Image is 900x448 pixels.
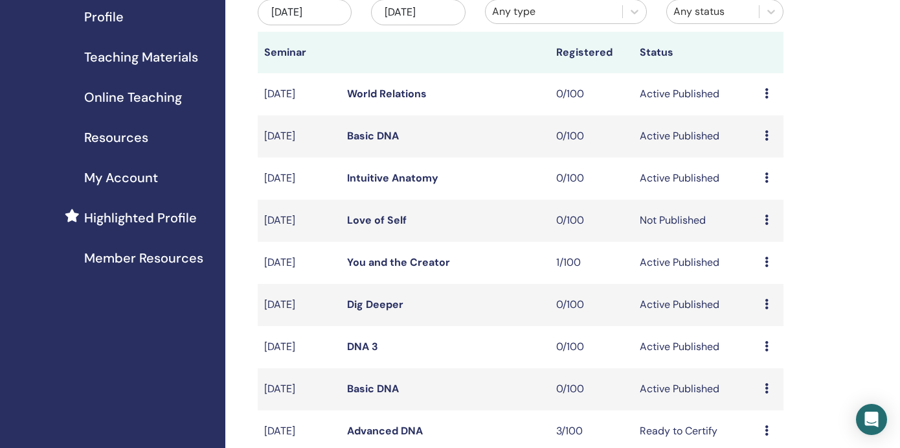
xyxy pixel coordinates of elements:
td: Not Published [633,200,758,242]
td: 0/100 [550,73,633,115]
td: [DATE] [258,284,341,326]
a: World Relations [347,87,427,100]
td: 0/100 [550,200,633,242]
td: [DATE] [258,158,341,200]
span: Resources [84,128,148,147]
td: Active Published [633,73,758,115]
td: [DATE] [258,200,341,242]
a: You and the Creator [347,255,450,269]
td: Active Published [633,368,758,410]
div: Any type [492,4,616,19]
td: Active Published [633,242,758,284]
td: [DATE] [258,73,341,115]
td: [DATE] [258,326,341,368]
td: Active Published [633,284,758,326]
td: Active Published [633,326,758,368]
td: Active Published [633,115,758,158]
th: Registered [550,32,633,73]
a: Basic DNA [347,382,399,395]
th: Status [633,32,758,73]
a: DNA 3 [347,340,378,353]
td: [DATE] [258,242,341,284]
a: Love of Self [347,213,407,227]
td: [DATE] [258,115,341,158]
span: My Account [84,168,158,187]
div: Any status [673,4,752,19]
td: 0/100 [550,326,633,368]
td: 0/100 [550,115,633,158]
span: Profile [84,7,124,27]
a: Basic DNA [347,129,399,143]
td: 0/100 [550,284,633,326]
td: Active Published [633,158,758,200]
th: Seminar [258,32,341,73]
div: Open Intercom Messenger [856,404,887,435]
td: 0/100 [550,158,633,200]
a: Dig Deeper [347,298,403,311]
td: [DATE] [258,368,341,410]
span: Online Teaching [84,88,182,107]
span: Member Resources [84,248,203,268]
span: Teaching Materials [84,47,198,67]
td: 1/100 [550,242,633,284]
a: Intuitive Anatomy [347,171,438,185]
a: Advanced DNA [347,424,423,438]
td: 0/100 [550,368,633,410]
span: Highlighted Profile [84,208,197,228]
